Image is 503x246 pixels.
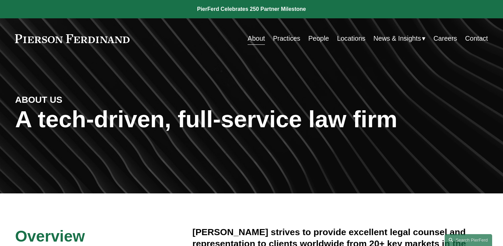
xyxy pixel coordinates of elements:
h1: A tech-driven, full-service law firm [15,106,488,133]
a: People [308,32,329,45]
a: Contact [465,32,488,45]
span: News & Insights [373,33,421,44]
a: folder dropdown [373,32,425,45]
a: Careers [433,32,457,45]
strong: ABOUT US [15,95,62,105]
a: Search this site [445,234,492,246]
span: Overview [15,227,85,245]
a: About [248,32,265,45]
a: Locations [337,32,366,45]
a: Practices [273,32,300,45]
